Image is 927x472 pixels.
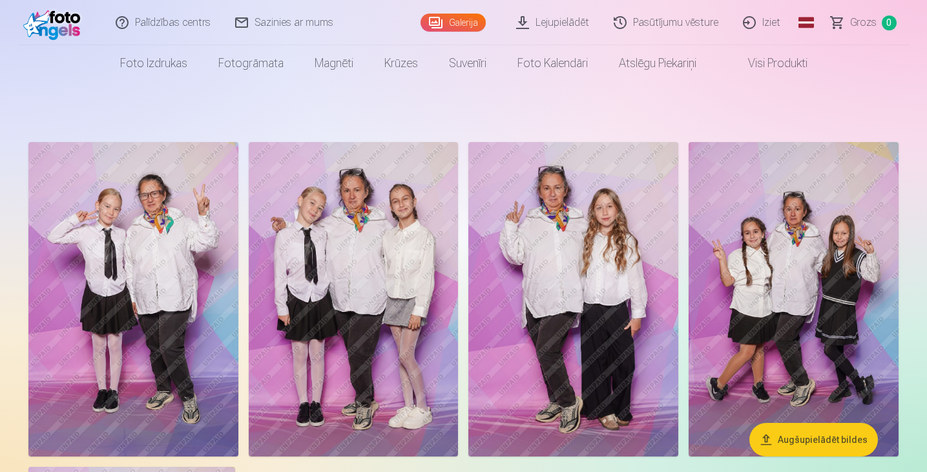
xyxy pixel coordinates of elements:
a: Foto izdrukas [105,45,203,81]
span: Grozs [850,15,877,30]
a: Visi produkti [712,45,823,81]
a: Krūzes [369,45,433,81]
a: Magnēti [299,45,369,81]
span: 0 [882,15,897,30]
button: Augšupielādēt bildes [749,423,878,457]
a: Fotogrāmata [203,45,299,81]
a: Galerija [421,14,486,32]
img: /fa1 [23,5,86,40]
a: Foto kalendāri [502,45,603,81]
a: Atslēgu piekariņi [603,45,712,81]
a: Suvenīri [433,45,502,81]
